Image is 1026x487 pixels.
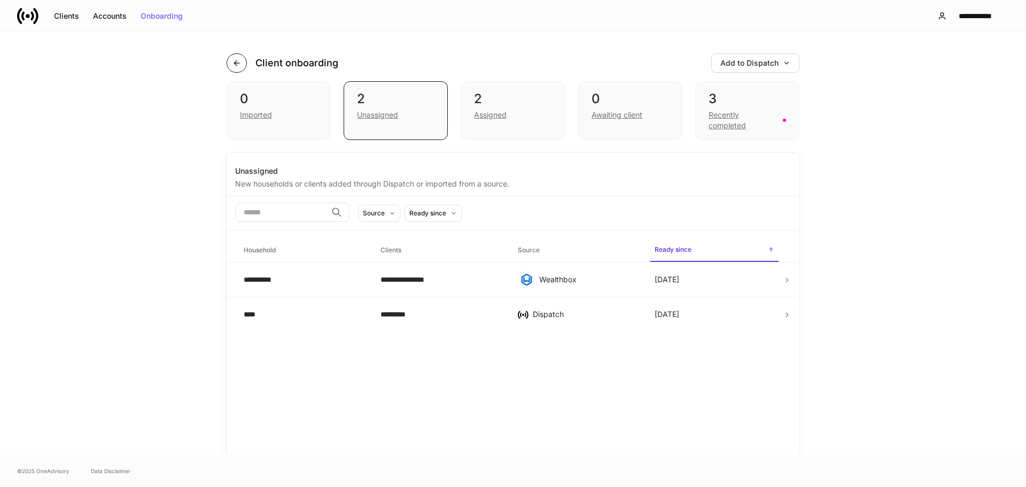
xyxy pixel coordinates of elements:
button: Onboarding [134,7,190,25]
div: Dispatch [533,309,638,320]
p: [DATE] [655,309,679,320]
div: 0Awaiting client [578,81,682,140]
button: Accounts [86,7,134,25]
div: Unassigned [235,166,791,176]
div: Onboarding [141,12,183,20]
div: 2 [357,90,434,107]
span: Ready since [650,239,779,262]
div: 3 [709,90,786,107]
div: Awaiting client [592,110,642,120]
div: Wealthbox [539,274,638,285]
span: Source [514,239,642,261]
div: 2Unassigned [344,81,448,140]
div: Unassigned [357,110,398,120]
div: 3Recently completed [695,81,799,140]
h6: Ready since [655,244,691,254]
div: New households or clients added through Dispatch or imported from a source. [235,176,791,189]
div: Clients [54,12,79,20]
div: Recently completed [709,110,776,131]
div: Imported [240,110,272,120]
h6: Source [518,245,540,255]
p: [DATE] [655,274,679,285]
h6: Household [244,245,276,255]
div: Accounts [93,12,127,20]
div: 0Imported [227,81,331,140]
div: 2Assigned [461,81,565,140]
span: Household [239,239,368,261]
button: Source [358,205,400,222]
div: Ready since [409,208,446,218]
div: 0 [592,90,669,107]
span: © 2025 OneAdvisory [17,467,69,475]
div: 2 [474,90,551,107]
div: Add to Dispatch [720,59,790,67]
div: Assigned [474,110,507,120]
h4: Client onboarding [255,57,338,69]
span: Clients [376,239,504,261]
a: Data Disclaimer [91,467,130,475]
button: Ready since [405,205,462,222]
button: Add to Dispatch [711,53,799,73]
div: Source [363,208,385,218]
div: 0 [240,90,317,107]
button: Clients [47,7,86,25]
h6: Clients [380,245,401,255]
